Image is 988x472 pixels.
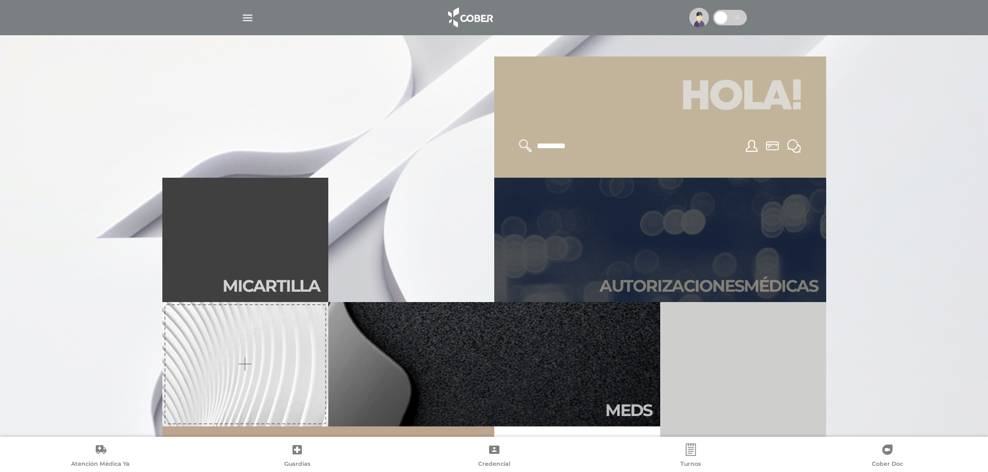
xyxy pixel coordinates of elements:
[162,178,328,302] a: Micartilla
[592,444,789,470] a: Turnos
[442,5,497,30] img: logo_cober_home-white.png
[284,460,311,469] span: Guardias
[396,444,592,470] a: Credencial
[222,276,320,296] h2: Mi car tilla
[2,444,199,470] a: Atención Médica Ya
[689,8,709,27] img: profile-placeholder.svg
[872,460,903,469] span: Cober Doc
[199,444,395,470] a: Guardias
[71,460,130,469] span: Atención Médica Ya
[478,460,510,469] span: Credencial
[328,302,660,426] a: Meds
[680,460,701,469] span: Turnos
[241,11,254,24] img: Cober_menu-lines-white.svg
[494,178,826,302] a: Autorizacionesmédicas
[605,401,652,420] h2: Meds
[507,69,814,127] h1: Hola!
[789,444,986,470] a: Cober Doc
[600,276,818,296] h2: Autori zaciones médicas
